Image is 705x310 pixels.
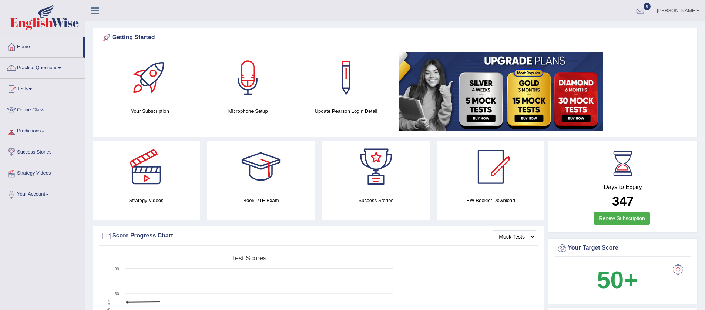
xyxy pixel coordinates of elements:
a: Home [0,37,83,55]
div: Getting Started [101,32,689,43]
b: 50+ [597,266,638,293]
a: Success Stories [0,142,85,161]
h4: Strategy Videos [93,196,200,204]
h4: Days to Expiry [557,184,689,191]
a: Practice Questions [0,58,85,76]
a: Strategy Videos [0,163,85,182]
text: 60 [115,292,119,296]
a: Your Account [0,184,85,203]
b: 347 [612,194,634,208]
div: Your Target Score [557,243,689,254]
h4: Success Stories [322,196,430,204]
h4: Book PTE Exam [207,196,315,204]
text: 90 [115,267,119,271]
h4: Microphone Setup [203,107,293,115]
h4: EW Booklet Download [437,196,544,204]
a: Tests [0,79,85,97]
a: Online Class [0,100,85,118]
div: Score Progress Chart [101,230,536,242]
tspan: Test scores [232,255,266,262]
h4: Update Pearson Login Detail [301,107,392,115]
img: small5.jpg [399,52,603,131]
span: 8 [644,3,651,10]
a: Predictions [0,121,85,139]
h4: Your Subscription [105,107,195,115]
a: Renew Subscription [594,212,650,225]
